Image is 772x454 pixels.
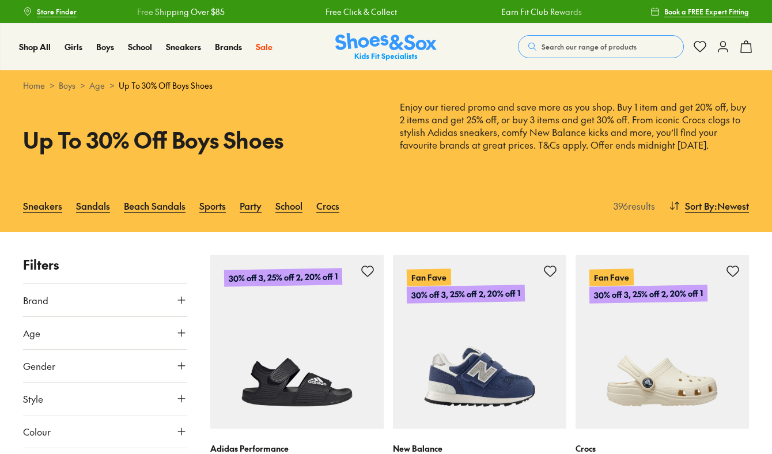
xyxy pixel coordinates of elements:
[23,359,55,373] span: Gender
[400,101,749,152] p: Enjoy our tiered promo and save more as you shop. Buy 1 item and get 20% off, buy 2 items and get...
[65,41,82,52] span: Girls
[407,285,525,304] p: 30% off 3, 25% off 2, 20% off 1
[37,6,77,17] span: Store Finder
[199,193,226,218] a: Sports
[224,268,342,287] p: 30% off 3, 25% off 2, 20% off 1
[650,1,749,22] a: Book a FREE Expert Fitting
[23,425,51,438] span: Colour
[23,123,372,156] h1: Up To 30% Off Boys Shoes
[19,41,51,52] span: Shop All
[23,80,45,92] a: Home
[518,35,684,58] button: Search our range of products
[311,6,383,18] a: Free Click & Collect
[316,193,339,218] a: Crocs
[335,33,437,61] img: SNS_Logo_Responsive.svg
[89,80,105,92] a: Age
[714,199,749,213] span: : Newest
[23,1,77,22] a: Store Finder
[589,285,707,304] p: 30% off 3, 25% off 2, 20% off 1
[59,80,75,92] a: Boys
[23,317,187,349] button: Age
[166,41,201,53] a: Sneakers
[215,41,242,52] span: Brands
[685,199,714,213] span: Sort By
[23,284,187,316] button: Brand
[128,41,152,52] span: School
[23,80,749,92] div: > > >
[23,392,43,406] span: Style
[23,350,187,382] button: Gender
[23,293,48,307] span: Brand
[335,33,437,61] a: Shoes & Sox
[256,41,273,52] span: Sale
[96,41,114,52] span: Boys
[123,6,210,18] a: Free Shipping Over $85
[393,255,566,429] a: Fan Fave30% off 3, 25% off 2, 20% off 1
[609,199,655,213] p: 396 results
[487,6,568,18] a: Earn Fit Club Rewards
[215,41,242,53] a: Brands
[96,41,114,53] a: Boys
[23,255,187,274] p: Filters
[23,415,187,448] button: Colour
[119,80,213,92] span: Up To 30% Off Boys Shoes
[664,6,749,17] span: Book a FREE Expert Fitting
[407,268,451,286] p: Fan Fave
[576,255,749,429] a: Fan Fave30% off 3, 25% off 2, 20% off 1
[166,41,201,52] span: Sneakers
[19,41,51,53] a: Shop All
[124,193,186,218] a: Beach Sandals
[23,326,40,340] span: Age
[542,41,637,52] span: Search our range of products
[240,193,262,218] a: Party
[669,193,749,218] button: Sort By:Newest
[256,41,273,53] a: Sale
[210,255,384,429] a: 30% off 3, 25% off 2, 20% off 1
[128,41,152,53] a: School
[76,193,110,218] a: Sandals
[23,383,187,415] button: Style
[23,193,62,218] a: Sneakers
[275,193,302,218] a: School
[65,41,82,53] a: Girls
[589,268,634,286] p: Fan Fave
